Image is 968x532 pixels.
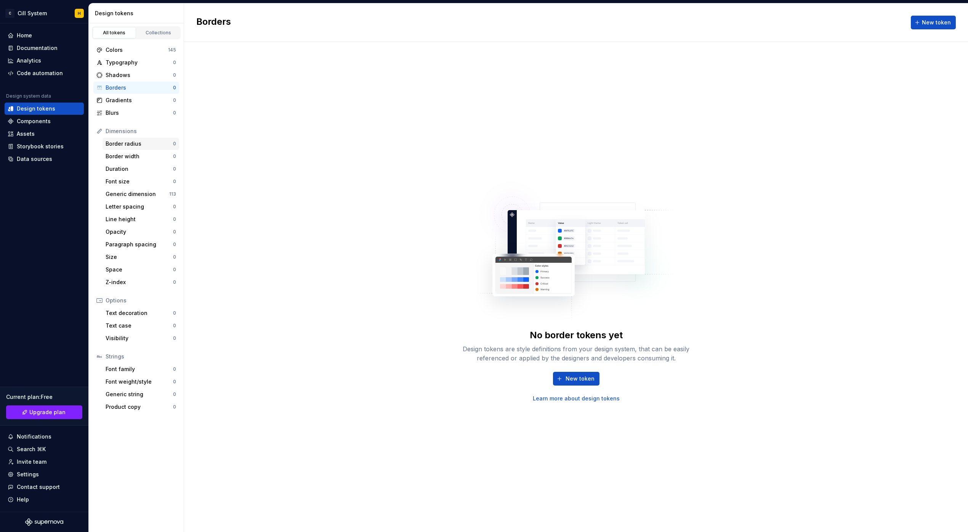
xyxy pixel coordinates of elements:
div: Visibility [106,334,173,342]
div: 0 [173,141,176,147]
a: Learn more about design tokens [533,395,620,402]
div: 0 [173,241,176,248]
a: Line height0 [103,213,179,225]
div: Design tokens [17,105,55,113]
div: 0 [173,267,176,273]
div: Generic string [106,391,173,398]
a: Components [5,115,84,127]
div: Size [106,253,173,261]
a: Invite team [5,456,84,468]
a: Generic string0 [103,388,179,400]
span: New token [922,19,951,26]
div: Contact support [17,483,60,491]
button: CCill SystemH [2,5,87,21]
div: Current plan : Free [6,393,82,401]
div: Space [106,266,173,273]
a: Settings [5,468,84,481]
a: Analytics [5,55,84,67]
a: Visibility0 [103,332,179,344]
a: Space0 [103,264,179,276]
a: Data sources [5,153,84,165]
a: Border radius0 [103,138,179,150]
a: Blurs0 [93,107,179,119]
div: Strings [106,353,176,360]
div: Options [106,297,176,304]
a: Assets [5,128,84,140]
a: Font size0 [103,175,179,188]
div: 0 [173,404,176,410]
div: Font weight/style [106,378,173,386]
span: New token [566,375,595,383]
a: Text decoration0 [103,307,179,319]
div: 0 [173,279,176,285]
button: Notifications [5,431,84,443]
button: Search ⌘K [5,443,84,455]
div: Text case [106,322,173,329]
div: Line height [106,215,173,223]
a: Code automation [5,67,84,79]
div: 0 [173,72,176,78]
div: 0 [173,391,176,397]
svg: Supernova Logo [25,518,63,526]
button: Contact support [5,481,84,493]
div: 0 [173,216,176,222]
div: Notifications [17,433,51,440]
div: Letter spacing [106,203,173,211]
a: Shadows0 [93,69,179,81]
a: Product copy0 [103,401,179,413]
div: Components [17,117,51,125]
div: 0 [173,59,176,66]
div: 0 [173,310,176,316]
a: Borders0 [93,82,179,94]
a: Font family0 [103,363,179,375]
a: Design tokens [5,103,84,115]
div: Code automation [17,69,63,77]
a: Storybook stories [5,140,84,153]
a: Text case0 [103,320,179,332]
div: Font size [106,178,173,185]
div: Borders [106,84,173,92]
button: New token [911,16,956,29]
div: Duration [106,165,173,173]
div: Design tokens [95,10,181,17]
a: Letter spacing0 [103,201,179,213]
button: New token [553,372,599,386]
div: 0 [173,254,176,260]
div: 0 [173,335,176,341]
div: H [78,10,81,16]
a: Border width0 [103,150,179,162]
div: 113 [169,191,176,197]
div: Search ⌘K [17,445,46,453]
div: 0 [173,85,176,91]
a: Documentation [5,42,84,54]
div: Colors [106,46,168,54]
div: All tokens [95,30,133,36]
div: 0 [173,153,176,159]
a: Opacity0 [103,226,179,238]
a: Gradients0 [93,94,179,106]
div: Border radius [106,140,173,148]
div: C [5,9,14,18]
a: Size0 [103,251,179,263]
a: Upgrade plan [6,405,82,419]
a: Z-index0 [103,276,179,288]
a: Duration0 [103,163,179,175]
div: Design system data [6,93,51,99]
div: Help [17,496,29,503]
div: Generic dimension [106,190,169,198]
div: Border width [106,153,173,160]
div: Paragraph spacing [106,241,173,248]
div: Analytics [17,57,41,64]
a: Colors145 [93,44,179,56]
a: Paragraph spacing0 [103,238,179,251]
span: Upgrade plan [29,408,66,416]
div: Data sources [17,155,52,163]
div: Documentation [17,44,58,52]
button: Help [5,493,84,506]
a: Typography0 [93,56,179,69]
div: 0 [173,379,176,385]
div: Product copy [106,403,173,411]
div: Dimensions [106,127,176,135]
a: Generic dimension113 [103,188,179,200]
div: Blurs [106,109,173,117]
